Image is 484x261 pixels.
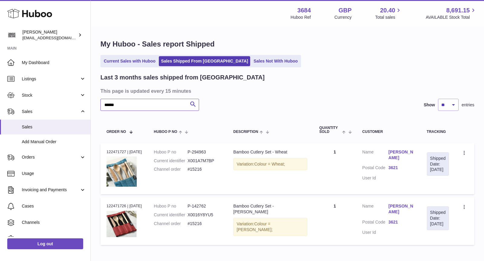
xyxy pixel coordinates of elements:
[313,197,356,245] td: 1
[233,130,258,134] span: Description
[297,6,311,14] strong: 3684
[388,165,415,171] a: 3621
[362,165,389,172] dt: Postal Code
[188,212,221,218] dd: X0016Y8YU5
[154,212,188,218] dt: Current identifier
[7,31,16,40] img: theinternationalventure@gmail.com
[251,56,300,66] a: Sales Not With Huboo
[388,149,415,161] a: [PERSON_NAME]
[100,88,473,94] h3: This page is updated every 15 minutes
[159,56,250,66] a: Sales Shipped From [GEOGRAPHIC_DATA]
[22,92,80,98] span: Stock
[362,203,389,216] dt: Name
[388,203,415,215] a: [PERSON_NAME]
[430,156,446,173] div: Shipped Date: [DATE]
[22,29,77,41] div: [PERSON_NAME]
[154,149,188,155] dt: Huboo P no
[188,158,221,164] dd: X001A7M7BP
[154,221,188,227] dt: Channel order
[380,6,395,14] span: 20.40
[106,130,126,134] span: Order No
[233,203,307,215] div: Bamboo Cutlery Set - [PERSON_NAME]
[22,139,86,145] span: Add Manual Order
[426,14,477,20] span: AVAILABLE Stock Total
[313,143,356,194] td: 1
[188,221,221,227] dd: #15216
[375,6,402,20] a: 20.40 Total sales
[22,236,86,242] span: Settings
[335,14,352,20] div: Currency
[102,56,158,66] a: Current Sales with Huboo
[188,166,221,172] dd: #15216
[388,219,415,225] a: 3621
[22,203,86,209] span: Cases
[106,203,142,209] div: 122471726 | [DATE]
[154,130,177,134] span: Huboo P no
[154,203,188,209] dt: Huboo P no
[106,211,137,237] img: 36841753445472.png
[362,230,389,235] dt: User Id
[446,6,470,14] span: 8,691.15
[362,175,389,181] dt: User Id
[22,220,86,225] span: Channels
[154,158,188,164] dt: Current identifier
[22,124,86,130] span: Sales
[188,149,221,155] dd: P-294963
[7,238,83,249] a: Log out
[237,221,273,232] span: Colour = [PERSON_NAME];
[22,171,86,176] span: Usage
[427,130,449,134] div: Tracking
[100,39,474,49] h1: My Huboo - Sales report Shipped
[319,126,341,134] span: Quantity Sold
[22,187,80,193] span: Invoicing and Payments
[22,35,89,40] span: [EMAIL_ADDRESS][DOMAIN_NAME]
[22,109,80,114] span: Sales
[22,154,80,160] span: Orders
[233,218,307,236] div: Variation:
[291,14,311,20] div: Huboo Ref
[362,219,389,227] dt: Postal Code
[22,60,86,66] span: My Dashboard
[233,158,307,170] div: Variation:
[430,210,446,227] div: Shipped Date: [DATE]
[362,130,415,134] div: Customer
[100,73,265,82] h2: Last 3 months sales shipped from [GEOGRAPHIC_DATA]
[154,166,188,172] dt: Channel order
[338,6,352,14] strong: GBP
[254,162,285,166] span: Colour = Wheat;
[375,14,402,20] span: Total sales
[106,149,142,155] div: 122471727 | [DATE]
[362,149,389,162] dt: Name
[233,149,307,155] div: Bamboo Cutlery Set - Wheat
[462,102,474,108] span: entries
[188,203,221,209] dd: P-142762
[22,76,80,82] span: Listings
[424,102,435,108] label: Show
[106,156,137,187] img: $_57.JPG
[426,6,477,20] a: 8,691.15 AVAILABLE Stock Total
